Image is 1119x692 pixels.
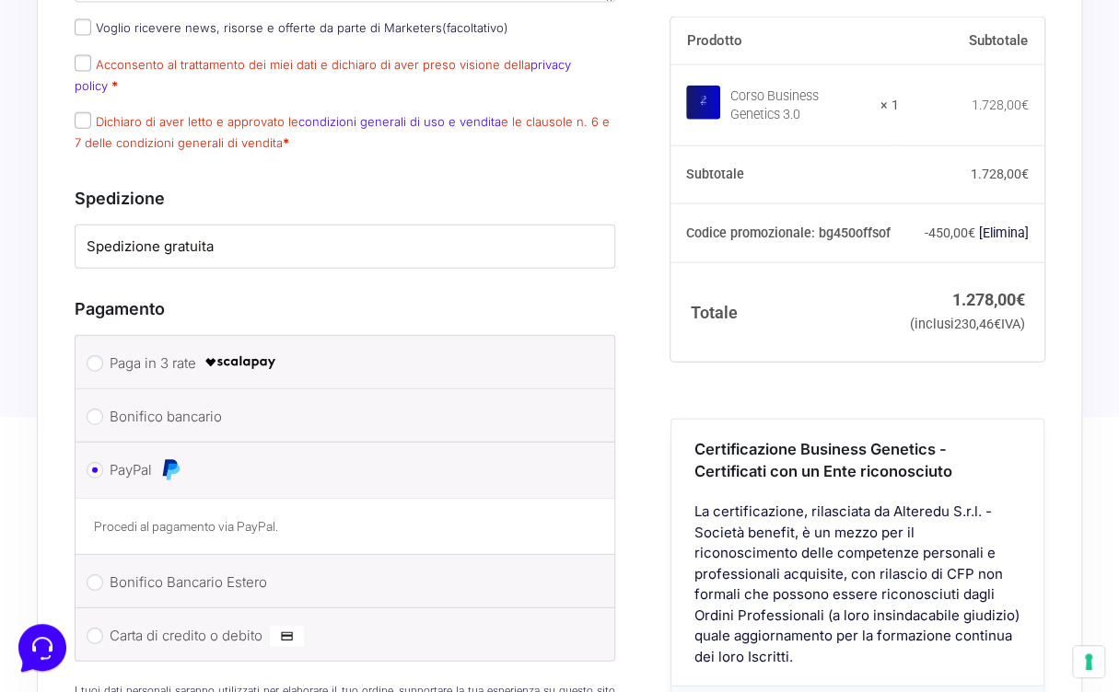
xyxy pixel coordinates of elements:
img: dark [59,103,96,140]
button: Home [15,523,128,565]
th: Codice promozionale: bg450offsof [670,203,899,262]
a: condizioni generali di uso e vendita [298,114,501,129]
label: Paga in 3 rate [110,350,575,377]
small: (inclusi IVA) [909,317,1024,332]
h3: Spedizione [75,186,615,211]
iframe: Customerly Messenger Launcher [15,620,70,675]
p: Aiuto [284,548,310,565]
label: Bonifico Bancario Estero [110,569,575,596]
span: 230,46 [953,317,1000,332]
div: La certificazione, rilasciata da Alteredu S.r.l. - Società benefit, è un mezzo per il riconoscime... [671,502,1043,686]
td: - [898,203,1044,262]
th: Subtotale [670,145,899,204]
th: Totale [670,262,899,361]
label: Carta di credito o debito [110,622,575,650]
input: Voglio ricevere news, risorse e offerte da parte di Marketers(facoltativo) [75,19,91,36]
span: Certificazione Business Genetics - Certificati con un Ente riconosciuto [694,439,952,480]
th: Subtotale [898,17,1044,65]
strong: × 1 [880,96,898,114]
label: PayPal [110,456,575,484]
h2: Ciao da Marketers 👋 [15,15,309,44]
span: € [1015,290,1024,309]
img: dark [29,103,66,140]
label: Spedizione gratuita [87,236,603,258]
button: Inizia una conversazione [29,155,339,191]
img: Corso Business Genetics 3.0 [686,85,721,120]
div: Corso Business Genetics 3.0 [729,86,868,123]
bdi: 1.728,00 [971,167,1029,181]
th: Prodotto [670,17,899,65]
label: Dichiaro di aver letto e approvato le e le clausole n. 6 e 7 delle condizioni generali di vendita [75,114,610,150]
label: Acconsento al trattamento dei miei dati e dichiaro di aver preso visione della [75,57,571,93]
span: Trova una risposta [29,228,144,243]
bdi: 1.728,00 [972,97,1029,111]
h3: Pagamento [75,296,615,321]
a: Rimuovi il codice promozionale bg450offsof [979,225,1029,239]
input: Dichiaro di aver letto e approvato lecondizioni generali di uso e venditae le clausole n. 6 e 7 d... [75,112,91,129]
button: Aiuto [240,523,354,565]
p: Home [55,548,87,565]
img: Carta di credito o debito [270,625,304,647]
span: 450,00 [928,225,975,239]
span: (facoltativo) [442,20,508,35]
bdi: 1.278,00 [951,290,1024,309]
img: scalapay-logo-black.png [204,352,277,374]
input: Cerca un articolo... [41,268,301,286]
button: Le tue preferenze relative al consenso per le tecnologie di tracciamento [1073,646,1104,677]
span: Le tue conversazioni [29,74,157,88]
input: Acconsento al trattamento dei miei dati e dichiaro di aver preso visione dellaprivacy policy [75,55,91,72]
label: Bonifico bancario [110,403,575,431]
h3: Il tuo ordine [670,14,1044,39]
img: PayPal [159,458,181,480]
button: Messaggi [128,523,241,565]
a: Apri Centro Assistenza [196,228,339,243]
p: Messaggi [159,548,209,565]
span: € [1021,97,1029,111]
label: Voglio ricevere news, risorse e offerte da parte di Marketers [75,20,508,35]
span: € [993,317,1000,332]
span: € [1021,167,1029,181]
span: € [968,225,975,239]
img: dark [88,103,125,140]
span: Inizia una conversazione [120,166,272,180]
p: Procedi al pagamento via PayPal. [94,517,596,536]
